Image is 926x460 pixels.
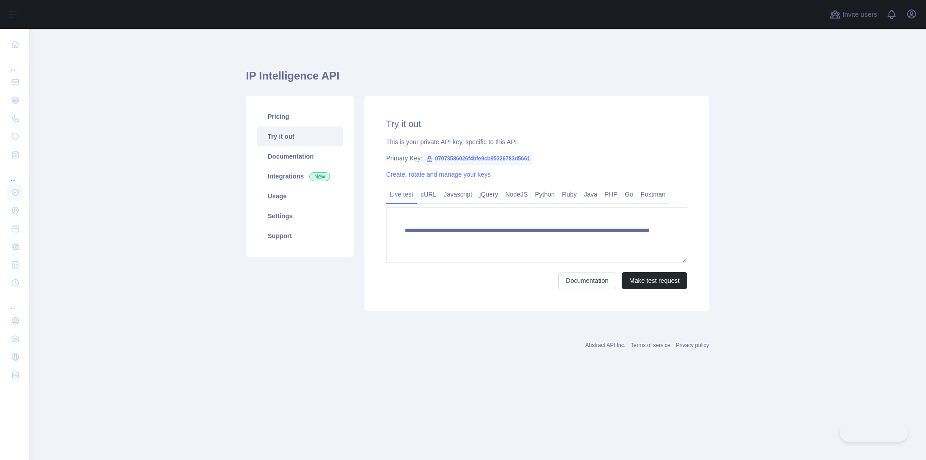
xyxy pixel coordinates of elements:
[422,152,534,165] span: 07073586026f4bfe9cb95326783d5661
[386,171,491,178] a: Create, rotate and manage your keys
[676,342,709,348] a: Privacy policy
[840,423,908,442] iframe: Toggle Customer Support
[622,272,687,289] button: Make test request
[257,166,343,186] a: Integrations New
[257,226,343,246] a: Support
[386,154,687,163] div: Primary Key:
[501,187,531,202] a: NodeJS
[828,7,879,22] button: Invite users
[476,187,501,202] a: jQuery
[601,187,621,202] a: PHP
[386,187,417,202] a: Live test
[386,117,687,130] h2: Try it out
[7,54,22,72] div: ...
[842,9,877,20] span: Invite users
[257,206,343,226] a: Settings
[558,187,581,202] a: Ruby
[7,293,22,311] div: ...
[631,342,670,348] a: Terms of service
[309,172,330,181] span: New
[581,187,601,202] a: Java
[531,187,558,202] a: Python
[440,187,476,202] a: Javascript
[257,107,343,127] a: Pricing
[386,137,687,146] div: This is your private API key, specific to this API.
[621,187,637,202] a: Go
[257,146,343,166] a: Documentation
[257,127,343,146] a: Try it out
[558,272,616,289] a: Documentation
[7,164,22,183] div: ...
[257,186,343,206] a: Usage
[586,342,626,348] a: Abstract API Inc.
[246,69,709,90] h1: IP Intelligence API
[637,187,669,202] a: Postman
[417,187,440,202] a: cURL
